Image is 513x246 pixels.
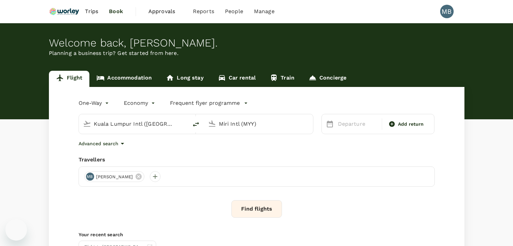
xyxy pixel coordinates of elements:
div: MB[PERSON_NAME] [84,171,145,182]
span: [PERSON_NAME] [92,174,137,180]
p: Departure [338,120,378,128]
span: Approvals [148,7,182,16]
button: Find flights [231,200,282,218]
span: Trips [85,7,98,16]
span: People [225,7,243,16]
img: Ranhill Worley Sdn Bhd [49,4,80,19]
a: Concierge [302,71,353,87]
p: Advanced search [79,140,118,147]
div: Travellers [79,156,435,164]
p: Frequent flyer programme [170,99,240,107]
span: Add return [398,121,424,128]
button: Frequent flyer programme [170,99,248,107]
div: MB [86,173,94,181]
button: Open [308,123,310,124]
span: Reports [193,7,214,16]
button: delete [188,116,204,132]
p: Your recent search [79,231,435,238]
a: Train [263,71,302,87]
a: Car rental [211,71,263,87]
span: Book [109,7,123,16]
span: Manage [254,7,275,16]
input: Depart from [94,119,174,129]
div: One-Way [79,98,110,109]
input: Going to [219,119,299,129]
a: Accommodation [89,71,159,87]
button: Open [183,123,184,124]
div: Welcome back , [PERSON_NAME] . [49,37,464,49]
div: MB [440,5,454,18]
div: Economy [124,98,156,109]
p: Planning a business trip? Get started from here. [49,49,464,57]
button: Advanced search [79,140,126,148]
a: Long stay [159,71,210,87]
iframe: Button to launch messaging window [5,219,27,241]
a: Flight [49,71,90,87]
